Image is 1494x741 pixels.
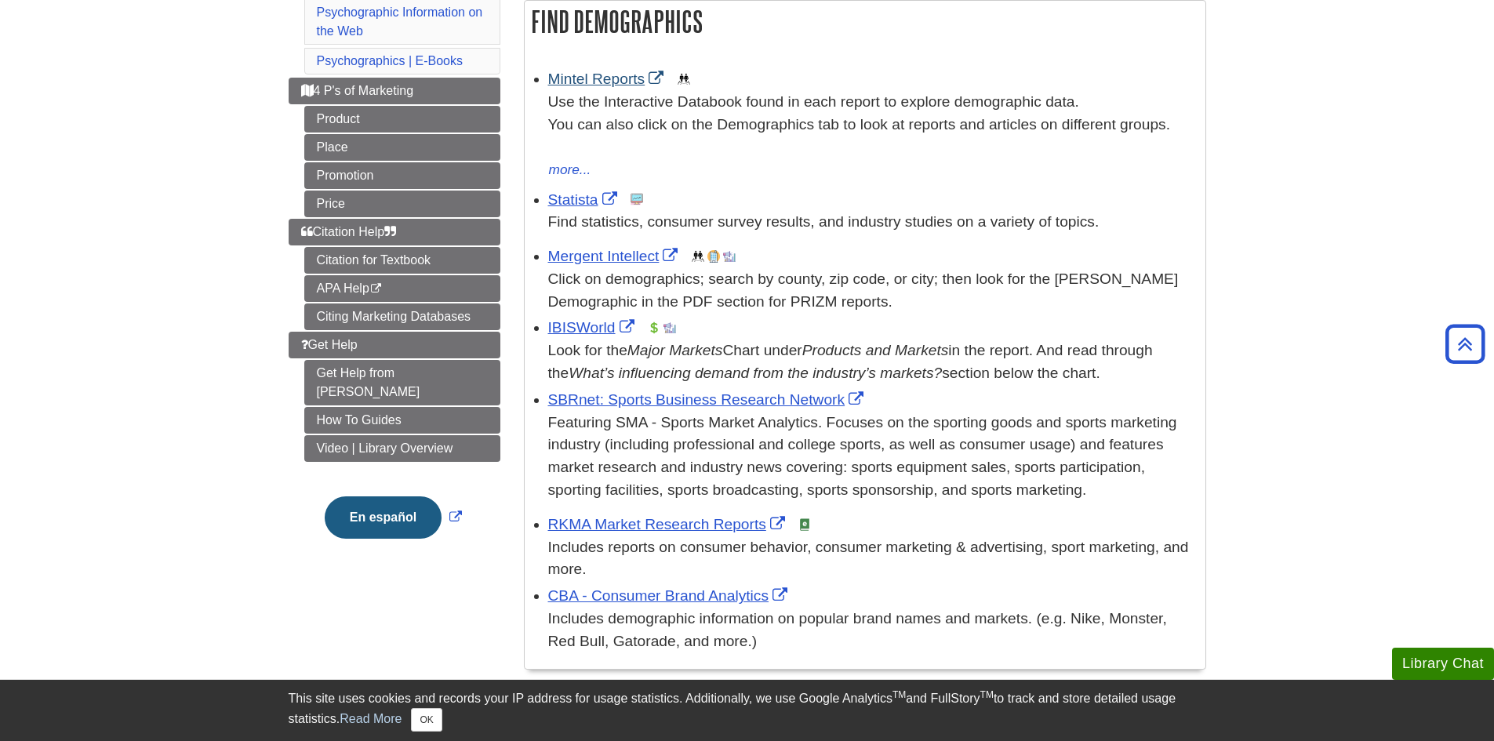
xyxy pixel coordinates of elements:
[548,340,1198,385] div: Look for the Chart under in the report. And read through the section below the chart.
[304,162,500,189] a: Promotion
[548,211,1198,234] p: Find statistics, consumer survey results, and industry studies on a variety of topics.
[802,342,949,358] i: Products and Markets
[289,219,500,245] a: Citation Help
[548,608,1198,653] div: Includes demographic information on popular brand names and markets. (e.g. Nike, Monster, Red Bul...
[304,134,500,161] a: Place
[548,391,868,408] a: Link opens in new window
[289,78,500,104] a: 4 P's of Marketing
[548,248,682,264] a: Link opens in new window
[301,84,414,97] span: 4 P's of Marketing
[369,284,383,294] i: This link opens in a new window
[627,342,723,358] i: Major Markets
[321,510,466,524] a: Link opens in new window
[980,689,994,700] sup: TM
[548,587,792,604] a: Link opens in new window
[301,338,358,351] span: Get Help
[723,250,736,263] img: Industry Report
[289,332,500,358] a: Get Help
[798,518,811,531] img: e-Book
[325,496,442,539] button: En español
[548,319,638,336] a: Link opens in new window
[304,275,500,302] a: APA Help
[1440,333,1490,354] a: Back to Top
[548,191,621,208] a: Link opens in new window
[304,303,500,330] a: Citing Marketing Databases
[304,106,500,133] a: Product
[317,54,463,67] a: Psychographics | E-Books
[548,536,1198,582] div: Includes reports on consumer behavior, consumer marketing & advertising, sport marketing, and more.
[707,250,720,263] img: Company Information
[340,712,402,725] a: Read More
[548,268,1198,314] div: Click on demographics; search by county, zip code, or city; then look for the [PERSON_NAME] Demog...
[892,689,906,700] sup: TM
[304,247,500,274] a: Citation for Textbook
[648,321,660,334] img: Financial Report
[301,225,397,238] span: Citation Help
[304,435,500,462] a: Video | Library Overview
[569,365,942,381] i: What’s influencing demand from the industry’s markets?
[631,193,643,205] img: Statistics
[304,407,500,434] a: How To Guides
[548,516,789,532] a: Link opens in new window
[411,708,442,732] button: Close
[1392,648,1494,680] button: Library Chat
[548,71,668,87] a: Link opens in new window
[525,1,1205,42] h2: Find Demographics
[548,91,1198,158] div: Use the Interactive Databook found in each report to explore demographic data. You can also click...
[678,73,690,85] img: Demographics
[289,689,1206,732] div: This site uses cookies and records your IP address for usage statistics. Additionally, we use Goo...
[548,412,1198,502] p: Featuring SMA - Sports Market Analytics. Focuses on the sporting goods and sports marketing indus...
[663,321,676,334] img: Industry Report
[692,250,704,263] img: Demographics
[304,360,500,405] a: Get Help from [PERSON_NAME]
[548,159,592,181] button: more...
[304,191,500,217] a: Price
